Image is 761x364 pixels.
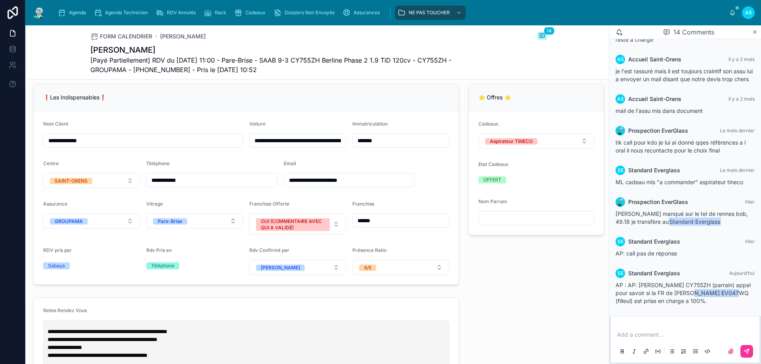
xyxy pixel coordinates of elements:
span: Aujourd’hui [729,270,755,276]
button: Select Button [478,133,594,149]
span: Cadeaux [478,121,499,127]
div: [PERSON_NAME] [261,265,300,271]
span: AS [617,96,624,102]
a: Agenda [55,6,92,20]
span: Assurance [43,201,67,207]
span: Rdv Pris en [146,247,172,253]
span: mail de l'assu mis dans document [616,107,703,114]
button: Select Button [146,213,243,229]
span: Présence Ratio [352,247,386,253]
div: Pare-Brise [158,218,182,225]
span: Accueil Saint-Orens [628,55,681,63]
span: Franchise Offerte [249,201,289,207]
div: GROUPAMA [55,218,83,225]
div: OFFERT [483,176,501,183]
span: Etat Cadeaux [478,161,509,167]
a: Agenda Technicien [92,6,153,20]
span: SE [618,270,623,276]
span: Franchise [352,201,375,207]
span: Accueil Saint-Orens [628,95,681,103]
span: Voiture [249,121,266,127]
button: 14 [537,32,547,41]
span: Cadeaux [245,10,266,16]
span: [Payé Partiellement] RDV du [DATE] 11:00 - Pare-Brise - SAAB 9-3 CY755ZH Berline Phase 2 1.9 TiD ... [90,55,488,74]
img: App logo [32,6,46,19]
span: Dossiers Non Envoyés [285,10,335,16]
a: Dossiers Non Envoyés [271,6,340,20]
button: Select Button [43,213,140,229]
a: RDV Annulés [153,6,201,20]
span: Le mois dernier [720,128,755,133]
div: scrollable content [52,4,729,21]
span: Il y a 2 mois [728,56,755,62]
span: Standard Everglass [669,217,721,226]
span: [PERSON_NAME] manqué sur le tel de rennes bob, 49.18 je transfère au [616,210,748,225]
span: RDV pris par [43,247,72,253]
span: tik call pour kdo je lui ai donné qqes références a l oral il nous recontacte pour le choix final [616,139,746,154]
span: Il y a 2 mois [728,96,755,102]
span: SE [618,238,623,245]
a: Assurances [340,6,385,20]
a: NE PAS TOUCHER [395,6,466,20]
h1: [PERSON_NAME] [90,44,488,55]
button: Select Button [43,173,140,188]
span: FORM CALENDRIER [100,32,152,40]
span: ⭐ Offres ⭐ [478,94,511,101]
span: Nom Parrain [478,198,507,204]
span: Vitrage [146,201,163,207]
a: Cadeaux [232,6,271,20]
span: AP: call pas de réponse [616,250,677,257]
span: ❗Les Indispensables❗ [43,94,106,101]
span: Le mois dernier [720,167,755,173]
span: Nom Client [43,121,68,127]
span: SE [618,167,623,173]
span: Téléphone [146,160,170,166]
span: Hier [745,199,755,205]
span: Hier [745,238,755,244]
div: Téléphone [151,262,174,269]
div: SAINT-ORENS [55,178,88,184]
span: NE PAS TOUCHER [409,10,450,16]
span: Centre [43,160,59,166]
div: OUI (COMMENTAIRE AVEC QUI A VALIDÉ) [261,218,325,231]
span: Assurances [354,10,380,16]
span: AS [745,10,752,16]
span: Standard Everglass [628,269,680,277]
div: Aspirateur TINECO [490,138,533,145]
span: Rdv Confirmé par [249,247,289,253]
span: AS [617,56,624,63]
span: je l'est rassuré mais il est toujours craintif son assu lui a envoyer un mail disant que notre de... [616,68,753,82]
button: Select Button [352,260,449,275]
span: Standard Everglass [628,238,680,246]
span: Rack [215,10,226,16]
span: Prospection EverGlass [628,127,688,135]
span: 14 [544,27,554,35]
a: Rack [201,6,232,20]
span: Standard Everglass [628,166,680,174]
button: Select Button [249,213,346,234]
span: 14 Comments [673,27,714,37]
span: AP : AP: [PERSON_NAME] CY755ZH (parrain) appel pour savoir si la FR de [PERSON_NAME] EV047WQ (fil... [616,282,751,304]
span: Immatriculation [352,121,388,127]
span: ML cadeau mis "a commander" aspirateur tineco [616,179,743,185]
span: Agenda [69,10,86,16]
button: Select Button [249,260,346,275]
a: [PERSON_NAME] [160,32,206,40]
div: Sabaya [48,262,65,269]
span: Notes Rendez Vous [43,307,87,313]
span: Email [284,160,296,166]
span: RDV Annulés [167,10,196,16]
span: Agenda Technicien [105,10,148,16]
span: Prospection EverGlass [628,198,688,206]
div: 4/5 [364,265,371,271]
a: FORM CALENDRIER [90,32,152,40]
